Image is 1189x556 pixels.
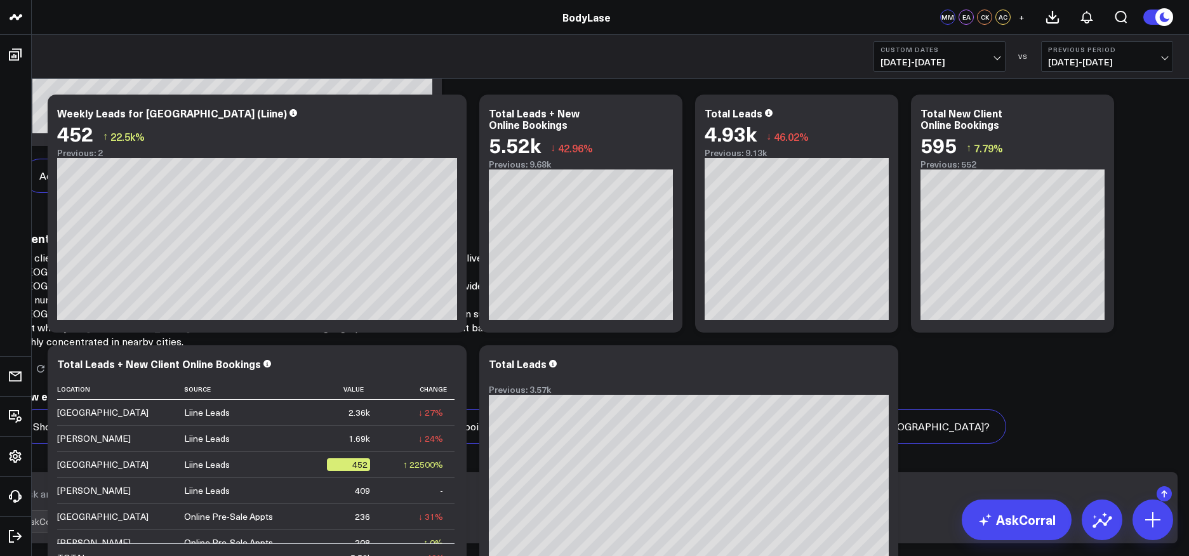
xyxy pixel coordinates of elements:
[873,41,1006,72] button: Custom Dates[DATE]-[DATE]
[962,500,1072,540] a: AskCorral
[349,432,370,445] div: 1.69k
[57,536,131,549] div: [PERSON_NAME]
[423,536,443,549] div: ↑ 0%
[1019,13,1025,22] span: +
[57,357,261,371] div: Total Leads + New Client Online Bookings
[57,432,131,445] div: [PERSON_NAME]
[920,133,957,156] div: 595
[1041,41,1173,72] button: Previous Period[DATE]-[DATE]
[1014,10,1029,25] button: +
[705,148,889,158] div: Previous: 9.13k
[705,122,757,145] div: 4.93k
[966,140,971,156] span: ↑
[418,432,443,445] div: ↓ 24%
[489,106,580,131] div: Total Leads + New Online Bookings
[57,106,287,120] div: Weekly Leads for [GEOGRAPHIC_DATA] (Liine)
[920,159,1105,169] div: Previous: 552
[382,379,455,400] th: Change
[558,141,593,155] span: 42.96%
[184,510,273,523] div: Online Pre-Sale Appts
[184,432,230,445] div: Liine Leads
[489,357,547,371] div: Total Leads
[103,128,108,145] span: ↑
[327,458,369,471] div: 452
[920,106,1002,131] div: Total New Client Online Bookings
[184,536,273,549] div: Online Pre-Sale Appts
[766,128,771,145] span: ↓
[977,10,992,25] div: CK
[440,484,443,497] div: -
[57,484,131,497] div: [PERSON_NAME]
[57,122,93,145] div: 452
[355,536,370,549] div: 208
[184,406,230,419] div: Liine Leads
[774,129,809,143] span: 46.02%
[1048,46,1166,53] b: Previous Period
[705,106,762,120] div: Total Leads
[940,10,955,25] div: MM
[57,458,149,471] div: [GEOGRAPHIC_DATA]
[489,385,889,395] div: Previous: 3.57k
[550,140,555,156] span: ↓
[355,510,370,523] div: 236
[57,406,149,419] div: [GEOGRAPHIC_DATA]
[418,406,443,419] div: ↓ 27%
[57,379,184,400] th: Location
[57,510,149,523] div: [GEOGRAPHIC_DATA]
[110,129,145,143] span: 22.5k%
[995,10,1011,25] div: AC
[184,484,230,497] div: Liine Leads
[403,458,443,471] div: ↑ 22500%
[1012,53,1035,60] div: VS
[880,57,999,67] span: [DATE] - [DATE]
[349,406,370,419] div: 2.36k
[327,379,381,400] th: Value
[489,133,541,156] div: 5.52k
[57,148,457,158] div: Previous: 2
[974,141,1003,155] span: 7.79%
[562,10,611,24] a: BodyLase
[489,159,673,169] div: Previous: 9.68k
[959,10,974,25] div: EA
[184,458,230,471] div: Liine Leads
[418,510,443,523] div: ↓ 31%
[355,484,370,497] div: 409
[184,379,327,400] th: Source
[1048,57,1166,67] span: [DATE] - [DATE]
[880,46,999,53] b: Custom Dates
